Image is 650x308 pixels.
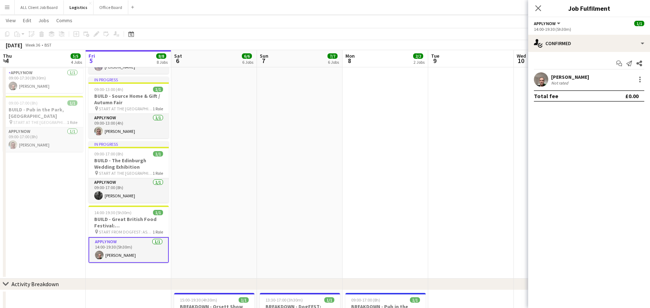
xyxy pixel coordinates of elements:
[516,57,526,65] span: 10
[94,87,123,92] span: 09:00-13:00 (4h)
[242,53,252,59] span: 6/6
[3,16,19,25] a: View
[23,17,31,24] span: Edit
[174,53,182,59] span: Sat
[13,120,67,125] span: START AT THE [GEOGRAPHIC_DATA]
[99,229,153,235] span: START FROM DOGFEST: ASHTON COURT
[259,57,268,65] span: 7
[153,170,163,176] span: 1 Role
[430,57,439,65] span: 9
[71,53,81,59] span: 5/5
[528,35,650,52] div: Confirmed
[11,280,59,288] div: Activity Breakdown
[625,92,639,100] div: £0.00
[180,297,217,303] span: 15:00-19:30 (4h30m)
[89,77,169,138] app-job-card: In progress09:00-13:00 (4h)1/1BUILD - Source Home & Gift / Autumn Fair START AT THE [GEOGRAPHIC_D...
[89,141,169,147] div: In progress
[38,17,49,24] span: Jobs
[53,16,75,25] a: Comms
[173,57,182,65] span: 6
[67,120,77,125] span: 1 Role
[89,141,169,203] app-job-card: In progress09:00-17:00 (8h)1/1BUILD - The Edinburgh Wedding Exhibition START AT THE [GEOGRAPHIC_D...
[99,170,153,176] span: START AT THE [GEOGRAPHIC_DATA]
[153,229,163,235] span: 1 Role
[71,59,82,65] div: 4 Jobs
[517,53,526,59] span: Wed
[3,53,12,59] span: Thu
[89,206,169,263] app-job-card: 14:00-19:30 (5h30m)1/1BUILD - Great British Food Festival: [GEOGRAPHIC_DATA] START FROM DOGFEST: ...
[410,297,420,303] span: 1/1
[35,16,52,25] a: Jobs
[551,80,570,86] div: Not rated
[239,297,249,303] span: 1/1
[153,151,163,157] span: 1/1
[414,59,425,65] div: 2 Jobs
[24,42,42,48] span: Week 36
[3,69,83,93] app-card-role: APPLY NOW1/109:00-17:30 (8h30m)[PERSON_NAME]
[328,59,339,65] div: 6 Jobs
[260,53,268,59] span: Sun
[324,297,334,303] span: 1/1
[534,27,644,32] div: 14:00-19:30 (5h30m)
[89,77,169,82] div: In progress
[551,74,589,80] div: [PERSON_NAME]
[157,59,168,65] div: 8 Jobs
[99,106,153,111] span: START AT THE [GEOGRAPHIC_DATA]
[534,92,558,100] div: Total fee
[3,106,83,119] h3: BUILD - Pub in the Park, [GEOGRAPHIC_DATA]
[6,17,16,24] span: View
[94,210,132,215] span: 14:00-19:30 (5h30m)
[242,59,253,65] div: 6 Jobs
[89,114,169,138] app-card-role: APPLY NOW1/109:00-13:00 (4h)[PERSON_NAME]
[44,42,52,48] div: BST
[3,127,83,152] app-card-role: APPLY NOW1/109:00-17:00 (8h)[PERSON_NAME]
[15,0,64,14] button: ALL Client Job Board
[153,87,163,92] span: 1/1
[89,157,169,170] h3: BUILD - The Edinburgh Wedding Exhibition
[89,237,169,263] app-card-role: APPLY NOW1/114:00-19:30 (5h30m)[PERSON_NAME]
[64,0,94,14] button: Logistics
[87,57,95,65] span: 5
[328,53,338,59] span: 7/7
[431,53,439,59] span: Tue
[156,53,166,59] span: 8/8
[634,21,644,26] span: 1/1
[2,57,12,65] span: 4
[266,297,303,303] span: 13:30-17:00 (3h30m)
[20,16,34,25] a: Edit
[89,53,95,59] span: Fri
[351,297,380,303] span: 09:00-17:00 (8h)
[153,210,163,215] span: 1/1
[534,21,561,26] button: APPLY NOW
[89,178,169,203] app-card-role: APPLY NOW1/109:00-17:00 (8h)[PERSON_NAME]
[534,21,556,26] span: APPLY NOW
[94,151,123,157] span: 09:00-17:00 (8h)
[56,17,72,24] span: Comms
[153,106,163,111] span: 1 Role
[94,0,128,14] button: Office Board
[344,57,355,65] span: 8
[3,96,83,152] app-job-card: 09:00-17:00 (8h)1/1BUILD - Pub in the Park, [GEOGRAPHIC_DATA] START AT THE [GEOGRAPHIC_DATA]1 Rol...
[67,100,77,106] span: 1/1
[89,216,169,229] h3: BUILD - Great British Food Festival: [GEOGRAPHIC_DATA]
[528,4,650,13] h3: Job Fulfilment
[89,93,169,106] h3: BUILD - Source Home & Gift / Autumn Fair
[345,53,355,59] span: Mon
[6,42,22,49] div: [DATE]
[413,53,423,59] span: 2/2
[9,100,38,106] span: 09:00-17:00 (8h)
